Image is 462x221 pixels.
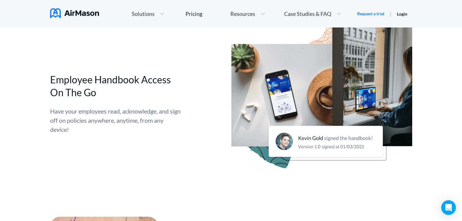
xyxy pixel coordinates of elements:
[441,200,456,215] div: Open Intercom Messenger
[50,107,182,134] div: Have your employees read, acknowledge, and sign off on policies anywhere, anytime, from any device!
[185,8,202,19] a: Pricing
[50,8,99,18] img: AirMason Logo
[231,15,412,191] img: handbook accessability
[132,11,155,16] span: Solutions
[50,73,182,99] h2: Employee Handbook Access On The Go
[390,11,391,16] span: |
[284,11,331,16] span: Case Studies & FAQ
[397,11,407,16] a: Login
[185,11,202,16] div: Pricing
[230,11,255,16] span: Resources
[357,11,384,17] a: Request a trial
